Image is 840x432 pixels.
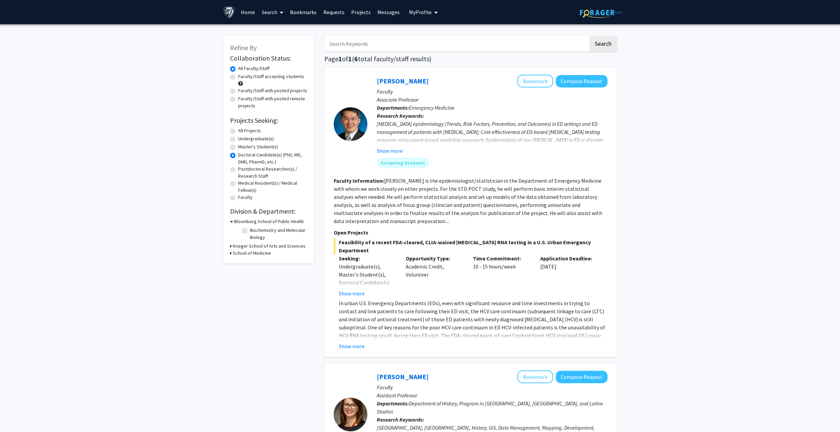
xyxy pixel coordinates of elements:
[377,157,429,168] mat-chip: Accepting Students
[406,254,463,262] p: Opportunity Type:
[339,262,396,303] div: Undergraduate(s), Master's Student(s), Doctoral Candidate(s) (PhD, MD, DMD, PharmD, etc.)
[377,416,424,423] b: Research Keywords:
[324,36,588,51] input: Search Keywords
[540,254,597,262] p: Application Deadline:
[377,112,424,119] b: Research Keywords:
[409,9,432,15] span: My Profile
[238,135,274,142] label: Undergraduate(s)
[250,227,306,241] label: Biochemistry and Molecular Biology
[354,55,358,63] span: 6
[238,87,307,94] label: Faculty/Staff with posted projects
[339,299,608,356] p: In urban U.S. Emergency Departments (EDs), even with significant resource and time investments in...
[339,254,396,262] p: Seeking:
[377,104,409,111] b: Departments:
[258,0,287,24] a: Search
[334,177,384,184] b: Faculty Information:
[230,207,307,215] h2: Division & Department:
[238,166,307,180] label: Postdoctoral Researcher(s) / Research Staff
[377,400,603,415] span: Department of History, Program in [GEOGRAPHIC_DATA], [GEOGRAPHIC_DATA], and Latinx Studies
[238,73,304,80] label: Faculty/Staff accepting students
[238,127,261,134] label: All Projects
[334,177,602,224] fg-read-more: [PERSON_NAME] is the epidemiologist/statistician in the Department of Emergency Medicine with who...
[556,75,608,87] button: Compose Request to Yu-Hsiang Hsieh
[339,289,365,297] button: Show more
[324,55,617,63] h1: Page of ( total faculty/staff results)
[401,254,468,297] div: Academic Credit, Volunteer
[320,0,348,24] a: Requests
[377,77,429,85] a: [PERSON_NAME]
[468,254,535,297] div: 10 - 15 hours/week
[589,36,617,51] button: Search
[377,147,403,155] button: Show more
[377,400,409,407] b: Departments:
[233,243,305,250] h3: Krieger School of Arts and Sciences
[377,372,429,381] a: [PERSON_NAME]
[348,55,352,63] span: 1
[238,143,278,150] label: Master's Student(s)
[374,0,403,24] a: Messages
[230,43,257,52] span: Refine By
[377,391,608,399] p: Assistant Professor
[334,238,608,254] span: Feasibility of a recent FDA-cleared, CLIA-waived [MEDICAL_DATA] RNA testing in a U.S. Urban Emerg...
[334,228,608,237] p: Open Projects
[580,7,622,18] img: ForagerOne Logo
[556,371,608,383] button: Compose Request to Casey Lurtz
[287,0,320,24] a: Bookmarks
[339,342,365,350] button: Show more
[377,383,608,391] p: Faculty
[238,95,307,109] label: Faculty/Staff with posted remote projects
[377,120,608,152] div: [MEDICAL_DATA] epidemiology (Trends, Risk Factors, Prevention, and Outcomes) in ED settings and E...
[230,116,307,124] h2: Projects Seeking:
[517,370,553,383] button: Add Casey Lurtz to Bookmarks
[238,180,307,194] label: Medical Resident(s) / Medical Fellow(s)
[5,402,29,427] iframe: Chat
[223,6,235,18] img: Johns Hopkins University Logo
[234,218,304,225] h3: Bloomberg School of Public Health
[377,96,608,104] p: Associate Professor
[348,0,374,24] a: Projects
[377,87,608,96] p: Faculty
[473,254,530,262] p: Time Commitment:
[409,104,454,111] span: Emergency Medicine
[238,0,258,24] a: Home
[338,55,342,63] span: 1
[238,194,253,201] label: Faculty
[517,75,553,87] button: Add Yu-Hsiang Hsieh to Bookmarks
[233,250,271,257] h3: School of Medicine
[535,254,602,297] div: [DATE]
[238,65,269,72] label: All Faculty/Staff
[238,151,307,166] label: Doctoral Candidate(s) (PhD, MD, DMD, PharmD, etc.)
[230,54,307,62] h2: Collaboration Status:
